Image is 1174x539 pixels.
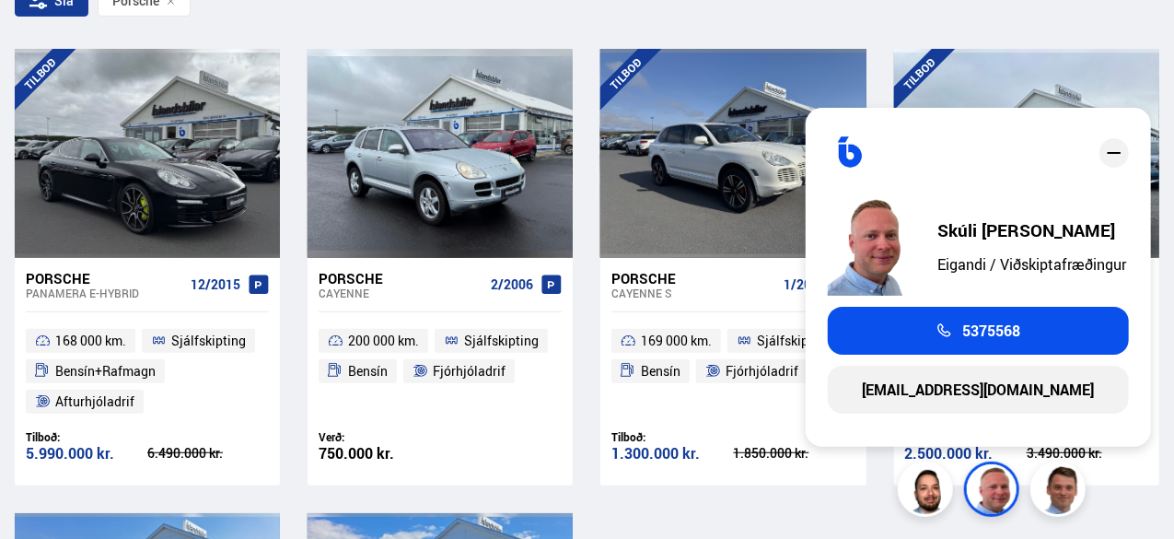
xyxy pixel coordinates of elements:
[171,330,246,352] span: Sjálfskipting
[319,287,483,299] div: Cayenne
[611,430,733,444] div: Tilboð:
[967,464,1022,520] img: siFngHWaQ9KaOqBr.png
[26,287,183,299] div: Panamera E-HYBRID
[1033,464,1088,520] img: FbJEzSuNWCJXmdc-.webp
[319,430,440,444] div: Verð:
[828,307,1129,355] a: 5375568
[55,360,156,382] span: Bensín+Rafmagn
[962,322,1020,339] span: 5375568
[611,446,733,462] div: 1.300.000 kr.
[600,258,866,486] a: Porsche Cayenne S 1/2008 169 000 km. Sjálfskipting Bensín Fjórhjóladrif Tilboð: 1.300.000 kr. 1.8...
[611,287,776,299] div: Cayenne S
[1099,138,1129,168] div: close
[26,270,183,287] div: Porsche
[726,360,798,382] span: Fjórhjóladrif
[26,446,147,462] div: 5.990.000 kr.
[828,193,920,296] img: siFngHWaQ9KaOqBr.png
[433,360,506,382] span: Fjórhjóladrif
[1027,447,1148,460] div: 3.490.000 kr.
[938,256,1127,273] div: Eigandi / Viðskiptafræðingur
[464,330,539,352] span: Sjálfskipting
[641,360,680,382] span: Bensín
[348,360,388,382] span: Bensín
[15,258,280,486] a: Porsche Panamera E-HYBRID 12/2015 168 000 km. Sjálfskipting Bensín+Rafmagn Afturhjóladrif Tilboð:...
[828,366,1129,414] a: [EMAIL_ADDRESS][DOMAIN_NAME]
[611,270,776,287] div: Porsche
[641,330,712,352] span: 169 000 km.
[757,330,831,352] span: Sjálfskipting
[26,430,147,444] div: Tilboð:
[191,277,240,292] span: 12/2015
[55,330,126,352] span: 168 000 km.
[491,277,533,292] span: 2/2006
[905,446,1027,462] div: 2.500.000 kr.
[348,330,419,352] span: 200 000 km.
[147,447,269,460] div: 6.490.000 kr.
[901,464,956,520] img: nhp88E3Fdnt1Opn2.png
[938,221,1127,240] div: Skúli [PERSON_NAME]
[734,447,855,460] div: 1.850.000 kr.
[319,446,440,462] div: 750.000 kr.
[785,277,827,292] span: 1/2008
[15,7,70,63] button: Opna LiveChat spjallviðmót
[319,270,483,287] div: Porsche
[55,391,134,413] span: Afturhjóladrif
[308,258,573,486] a: Porsche Cayenne 2/2006 200 000 km. Sjálfskipting Bensín Fjórhjóladrif Verð: 750.000 kr.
